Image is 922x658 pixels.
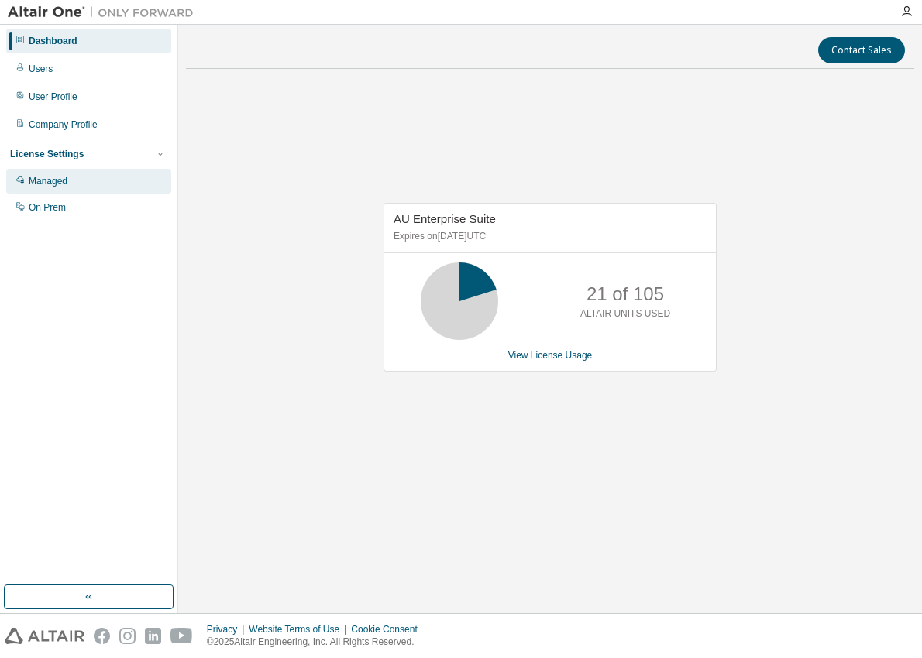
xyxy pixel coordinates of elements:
button: Contact Sales [818,37,905,63]
div: Privacy [207,623,249,636]
span: AU Enterprise Suite [394,212,496,225]
img: facebook.svg [94,628,110,644]
div: License Settings [10,148,84,160]
p: 21 of 105 [587,281,664,307]
div: User Profile [29,91,77,103]
div: Cookie Consent [351,623,426,636]
img: linkedin.svg [145,628,161,644]
div: Website Terms of Use [249,623,351,636]
div: Dashboard [29,35,77,47]
p: ALTAIR UNITS USED [580,307,670,320]
img: altair_logo.svg [5,628,84,644]
div: On Prem [29,201,66,214]
a: View License Usage [508,350,593,361]
img: instagram.svg [119,628,136,644]
p: © 2025 Altair Engineering, Inc. All Rights Reserved. [207,636,427,649]
div: Managed [29,175,67,187]
p: Expires on [DATE] UTC [394,230,703,243]
img: youtube.svg [170,628,193,644]
img: Altair One [8,5,201,20]
div: Company Profile [29,118,98,131]
div: Users [29,63,53,75]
